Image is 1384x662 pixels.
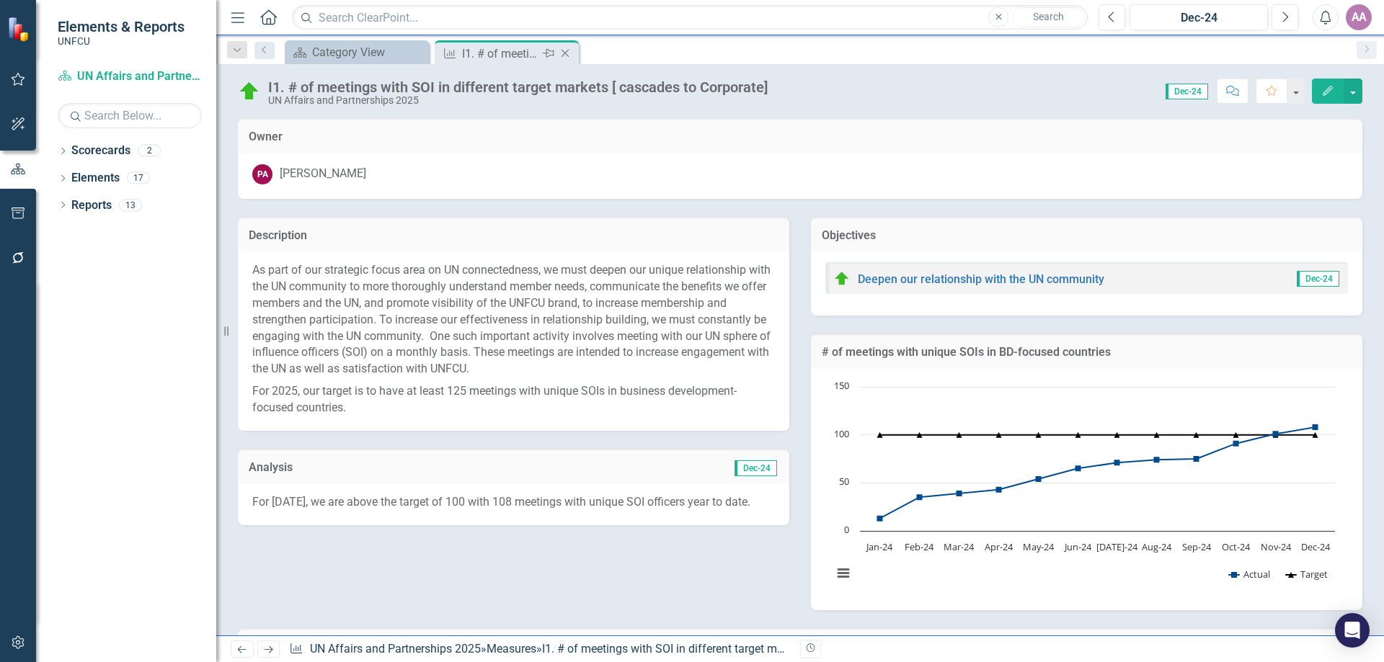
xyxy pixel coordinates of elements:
svg: Interactive chart [825,380,1342,596]
path: Jun-24, 100. Target. [1075,431,1081,437]
span: Search [1033,11,1064,22]
div: PA [252,164,272,184]
h3: # of meetings with unique SOIs in BD-focused countries [822,346,1352,359]
h3: Objectives [822,229,1352,242]
path: Mar-24, 100. Target. [957,431,962,437]
path: Jul-24, 71. Actual. [1114,460,1120,465]
text: Apr-24 [985,540,1013,553]
p: As part of our strategic focus area on UN connectedness, we must deepen our unique relationship w... [252,262,775,380]
path: Dec-24, 108. Actual. [1313,424,1318,430]
div: Category View [312,43,425,61]
div: I1. # of meetings with SOI in different target markets [ cascades to Corporate] [462,45,539,63]
path: Sep-24, 75. Actual. [1194,456,1199,462]
button: Search [1012,7,1084,27]
text: 150 [834,379,849,392]
text: Oct-24 [1222,540,1251,553]
path: Oct-24, 100. Target. [1233,431,1239,437]
a: Deepen our relationship with the UN community [858,272,1104,286]
a: Elements [71,170,120,187]
img: ClearPoint Strategy [7,17,32,42]
img: On Target [833,270,851,287]
path: Aug-24, 100. Target. [1154,431,1160,437]
text: [DATE]-24 [1096,540,1138,553]
span: Dec-24 [1166,84,1208,99]
a: Measures [487,642,536,656]
small: UNFCU [58,35,185,47]
path: Sep-24, 100. Target. [1194,431,1199,437]
h3: Analysis [249,461,514,474]
span: Dec-24 [1297,271,1339,287]
button: View chart menu, Chart [833,563,853,583]
div: Dec-24 [1135,9,1263,27]
a: UN Affairs and Partnerships 2025 [310,642,481,656]
a: Reports [71,197,112,214]
path: Feb-24, 100. Target. [917,431,923,437]
path: Jan-24, 13. Actual. [877,515,883,521]
path: Nov-24, 101. Actual. [1273,431,1279,437]
div: Open Intercom Messenger [1335,613,1370,648]
div: I1. # of meetings with SOI in different target markets [ cascades to Corporate] [268,79,768,95]
div: 17 [127,172,150,184]
path: Aug-24, 74. Actual. [1154,457,1160,462]
text: 50 [839,475,849,488]
text: Nov-24 [1261,540,1292,553]
h3: Owner [249,130,1352,143]
path: Apr-24, 43. Actual. [996,486,1002,492]
div: 2 [138,145,161,157]
span: Elements & Reports [58,18,185,35]
input: Search Below... [58,103,202,128]
div: UN Affairs and Partnerships 2025 [268,95,768,106]
img: On Target [238,80,261,103]
div: I1. # of meetings with SOI in different target markets [ cascades to Corporate] [542,642,933,656]
text: Jun-24 [1063,540,1092,553]
p: For 2025, our target is to have at least 125 meetings with unique SOIs in business development-fo... [252,380,775,416]
div: » » [289,641,789,658]
div: [PERSON_NAME] [280,166,366,182]
text: Aug-24 [1142,540,1172,553]
span: For [DATE], we are above the target of 100 with 108 meetings with unique SOI officers year to date. [252,495,750,509]
text: 100 [834,427,849,440]
path: May-24, 100. Target. [1036,431,1042,437]
path: Jun-24, 65. Actual. [1075,465,1081,471]
text: May-24 [1023,540,1055,553]
text: Sep-24 [1182,540,1212,553]
button: Dec-24 [1130,4,1268,30]
input: Search ClearPoint... [292,5,1088,30]
text: 0 [844,523,849,536]
path: May-24, 54. Actual. [1036,476,1042,482]
g: Actual, line 1 of 2 with 12 data points. [877,424,1318,522]
text: Feb-24 [905,540,934,553]
path: Jan-24, 100. Target. [877,431,883,437]
path: Apr-24, 100. Target. [996,431,1002,437]
text: Dec-24 [1301,540,1331,553]
button: AA [1346,4,1372,30]
text: Mar-24 [944,540,975,553]
path: Jul-24, 100. Target. [1114,431,1120,437]
path: Oct-24, 91. Actual. [1233,440,1239,446]
div: Chart. Highcharts interactive chart. [825,380,1348,596]
h3: Description [249,229,778,242]
div: 13 [119,199,142,211]
button: Show Actual [1229,568,1270,581]
path: Mar-24, 39. Actual. [957,491,962,496]
text: Jan-24 [865,540,893,553]
a: Scorecards [71,143,130,159]
span: Dec-24 [735,460,777,476]
path: Feb-24, 35. Actual. [917,494,923,500]
a: Category View [288,43,425,61]
button: Show Target [1286,568,1328,581]
a: UN Affairs and Partnerships 2025 [58,68,202,85]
